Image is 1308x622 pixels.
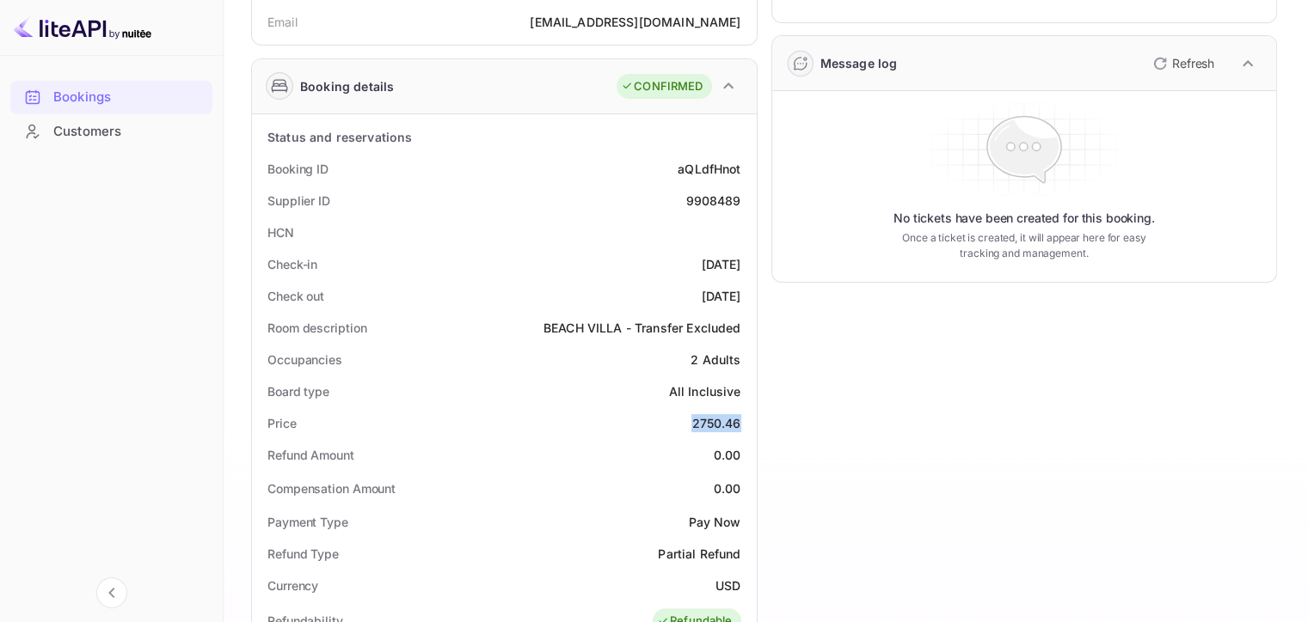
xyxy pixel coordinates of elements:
[669,382,741,400] div: All Inclusive
[267,351,342,369] div: Occupancies
[621,78,703,95] div: CONFIRMED
[267,446,354,464] div: Refund Amount
[820,54,898,72] div: Message log
[267,255,317,273] div: Check-in
[530,13,740,31] div: [EMAIL_ADDRESS][DOMAIN_NAME]
[267,576,318,595] div: Currency
[889,230,1159,261] p: Once a ticket is created, it will appear here for easy tracking and management.
[688,513,740,531] div: Pay Now
[300,77,394,95] div: Booking details
[53,122,204,142] div: Customers
[714,479,741,497] div: 0.00
[715,576,740,595] div: USD
[685,192,740,210] div: 9908489
[702,287,741,305] div: [DATE]
[893,210,1155,227] p: No tickets have been created for this booking.
[267,545,339,563] div: Refund Type
[267,128,412,146] div: Status and reservations
[267,414,297,432] div: Price
[1143,50,1221,77] button: Refresh
[267,223,294,241] div: HCN
[714,446,741,464] div: 0.00
[14,14,151,41] img: LiteAPI logo
[10,115,212,147] a: Customers
[1172,54,1214,72] p: Refresh
[543,319,741,337] div: BEACH VILLA - Transfer Excluded
[267,479,396,497] div: Compensation Amount
[267,513,348,531] div: Payment Type
[96,577,127,608] button: Collapse navigation
[267,382,329,400] div: Board type
[10,81,212,113] a: Bookings
[267,160,329,178] div: Booking ID
[10,81,212,114] div: Bookings
[691,414,740,432] div: 2750.46
[267,192,330,210] div: Supplier ID
[267,319,366,337] div: Room description
[658,545,740,563] div: Partial Refund
[678,160,740,178] div: aQLdfHnot
[53,88,204,107] div: Bookings
[10,115,212,149] div: Customers
[691,351,740,369] div: 2 Adults
[267,287,324,305] div: Check out
[267,13,298,31] div: Email
[702,255,741,273] div: [DATE]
